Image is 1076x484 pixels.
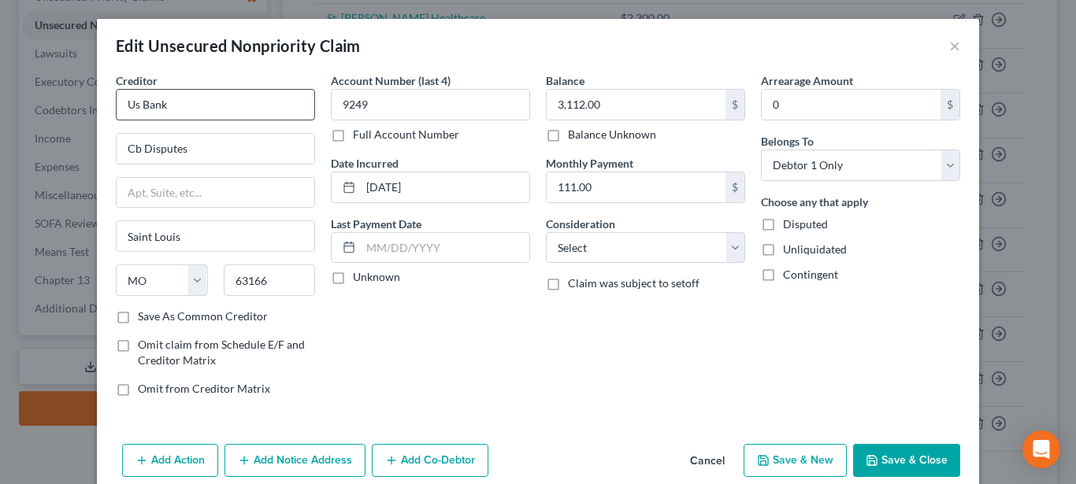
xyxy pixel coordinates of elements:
button: Save & Close [853,444,960,477]
input: 0.00 [762,90,941,120]
span: Claim was subject to setoff [568,276,699,290]
input: MM/DD/YYYY [361,172,529,202]
button: Save & New [744,444,847,477]
input: 0.00 [547,172,725,202]
span: Omit from Creditor Matrix [138,382,270,395]
label: Balance Unknown [568,127,656,142]
div: $ [725,172,744,202]
input: Enter address... [117,134,314,164]
label: Choose any that apply [761,194,868,210]
label: Monthly Payment [546,155,633,172]
label: Consideration [546,216,615,232]
button: Add Action [122,444,218,477]
button: Cancel [677,445,737,477]
div: Open Intercom Messenger [1022,430,1060,468]
label: Account Number (last 4) [331,72,451,89]
label: Arrearage Amount [761,72,853,89]
div: $ [941,90,959,120]
input: Enter city... [117,221,314,251]
input: 0.00 [547,90,725,120]
span: Omit claim from Schedule E/F and Creditor Matrix [138,338,305,367]
label: Save As Common Creditor [138,309,268,324]
span: Creditor [116,74,158,87]
input: XXXX [331,89,530,120]
input: Enter zip... [224,264,316,296]
input: Search creditor by name... [116,89,315,120]
button: × [949,36,960,55]
input: Apt, Suite, etc... [117,178,314,208]
label: Full Account Number [353,127,459,142]
button: Add Co-Debtor [372,444,488,477]
span: Unliquidated [783,242,847,256]
label: Date Incurred [331,155,399,172]
label: Last Payment Date [331,216,421,232]
span: Belongs To [761,135,814,148]
button: Add Notice Address [224,444,365,477]
span: Contingent [783,268,838,281]
label: Balance [546,72,584,89]
div: Edit Unsecured Nonpriority Claim [116,35,361,57]
span: Disputed [783,217,828,231]
div: $ [725,90,744,120]
input: MM/DD/YYYY [361,233,529,263]
label: Unknown [353,269,400,285]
